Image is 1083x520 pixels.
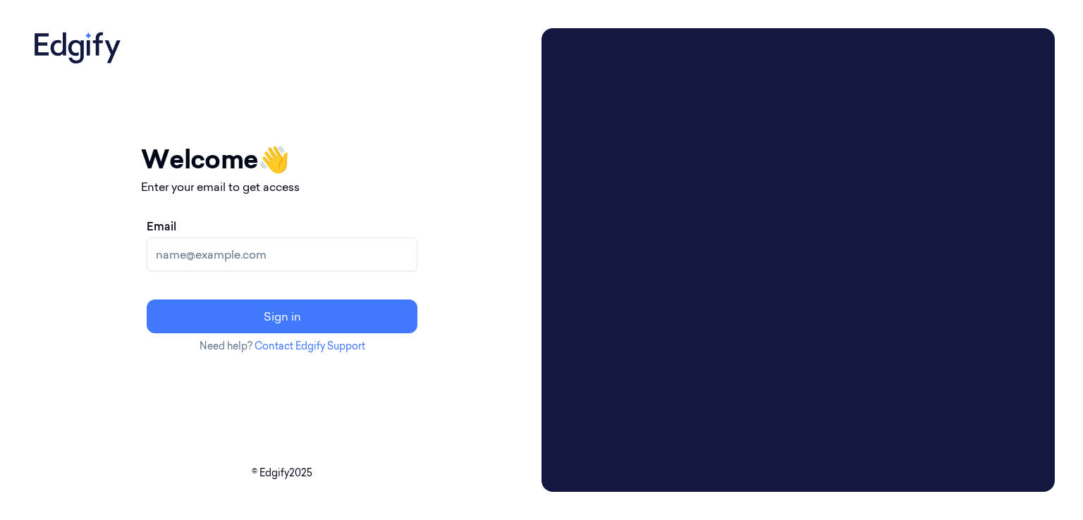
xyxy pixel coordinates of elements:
[141,178,423,195] p: Enter your email to get access
[141,140,423,178] h1: Welcome 👋
[28,466,536,481] p: © Edgify 2025
[141,339,423,354] p: Need help?
[147,237,417,271] input: name@example.com
[147,218,176,235] label: Email
[147,299,417,333] button: Sign in
[255,340,365,352] a: Contact Edgify Support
